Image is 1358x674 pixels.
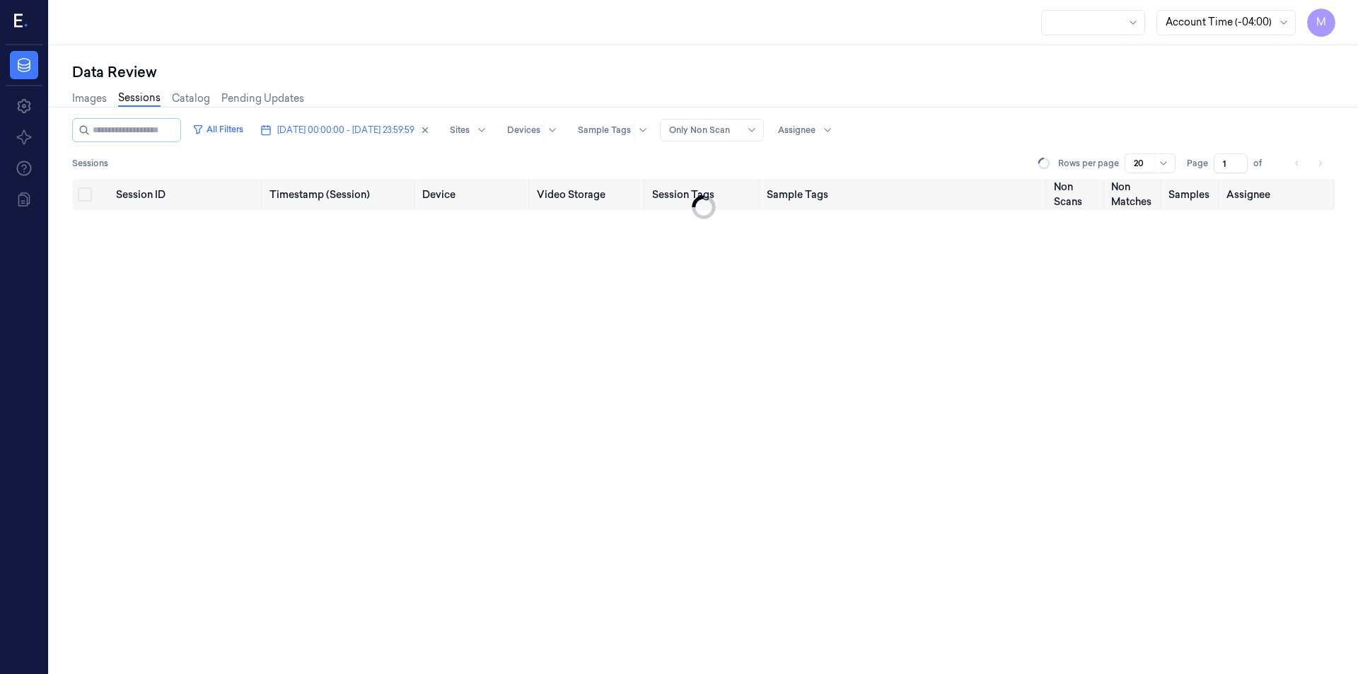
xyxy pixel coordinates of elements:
a: Catalog [172,91,210,106]
nav: pagination [1287,153,1330,173]
p: Rows per page [1058,157,1119,170]
th: Non Matches [1105,179,1163,210]
span: [DATE] 00:00:00 - [DATE] 23:59:59 [277,124,414,136]
th: Session ID [110,179,263,210]
th: Video Storage [531,179,646,210]
a: Images [72,91,107,106]
div: Data Review [72,62,1335,82]
button: [DATE] 00:00:00 - [DATE] 23:59:59 [255,119,436,141]
th: Samples [1163,179,1220,210]
span: of [1253,157,1276,170]
button: Select all [78,187,92,202]
th: Timestamp (Session) [264,179,417,210]
button: M [1307,8,1335,37]
a: Pending Updates [221,91,304,106]
th: Session Tags [646,179,761,210]
span: Sessions [72,157,108,170]
th: Sample Tags [761,179,1048,210]
th: Device [417,179,531,210]
button: All Filters [187,118,249,141]
span: Page [1187,157,1208,170]
th: Assignee [1221,179,1335,210]
th: Non Scans [1048,179,1105,210]
a: Sessions [118,91,161,107]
